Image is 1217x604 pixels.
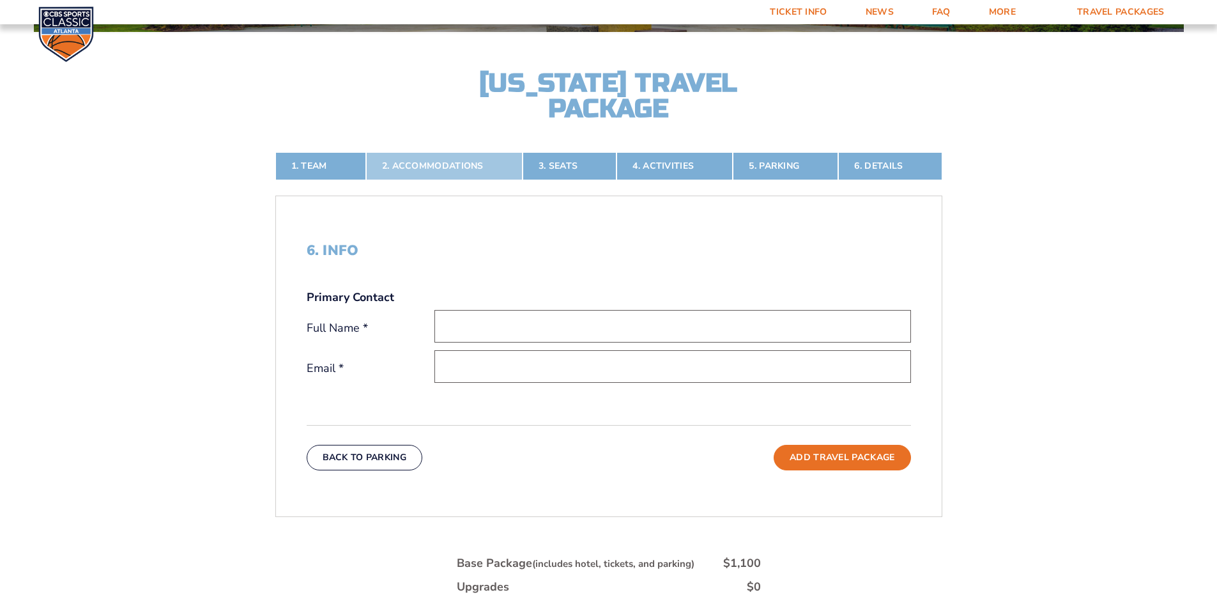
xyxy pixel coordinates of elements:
div: Base Package [457,555,694,571]
label: Full Name * [307,320,434,336]
a: 1. Team [275,152,366,180]
a: 4. Activities [616,152,733,180]
label: Email * [307,360,434,376]
h2: 6. Info [307,242,911,259]
img: CBS Sports Classic [38,6,94,62]
button: Back To Parking [307,445,423,470]
a: 2. Accommodations [366,152,523,180]
div: $0 [747,579,761,595]
a: 5. Parking [733,152,838,180]
h2: [US_STATE] Travel Package [468,70,749,121]
a: 3. Seats [523,152,616,180]
button: Add Travel Package [774,445,910,470]
small: (includes hotel, tickets, and parking) [532,557,694,570]
strong: Primary Contact [307,290,394,306]
div: Upgrades [457,579,509,595]
div: $1,100 [723,555,761,571]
